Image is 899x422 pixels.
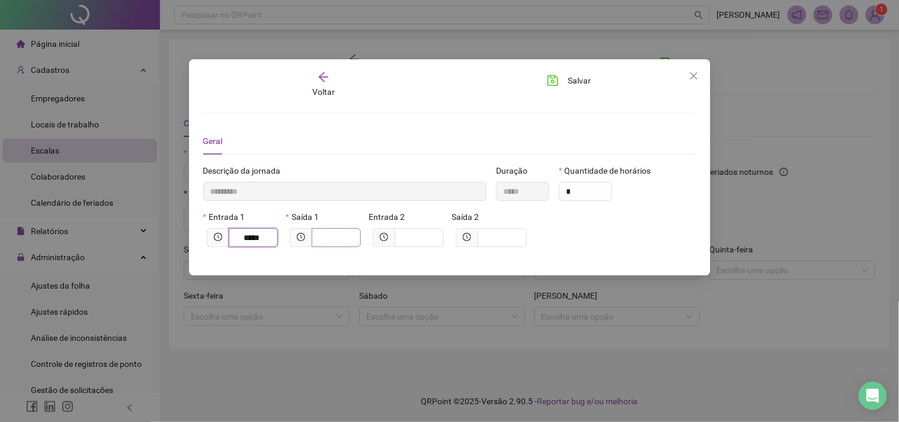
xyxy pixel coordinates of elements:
span: clock-circle [297,233,305,241]
span: clock-circle [214,233,222,241]
div: Open Intercom Messenger [859,382,887,410]
span: close [689,71,699,81]
div: Geral [203,135,223,148]
span: Voltar [312,87,335,97]
span: Descrição da jornada [203,164,281,177]
label: Entrada 2 [369,210,413,223]
label: Duração [496,164,535,177]
span: save [547,75,559,87]
button: Close [684,66,703,85]
span: clock-circle [380,233,388,241]
label: Saída 1 [286,210,327,223]
button: Salvar [538,71,600,90]
label: Entrada 1 [203,210,252,223]
span: clock-circle [463,233,471,241]
span: Salvar [568,74,591,87]
span: arrow-left [318,71,329,83]
label: Saída 2 [452,210,487,223]
label: Quantidade de horários [559,164,658,177]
